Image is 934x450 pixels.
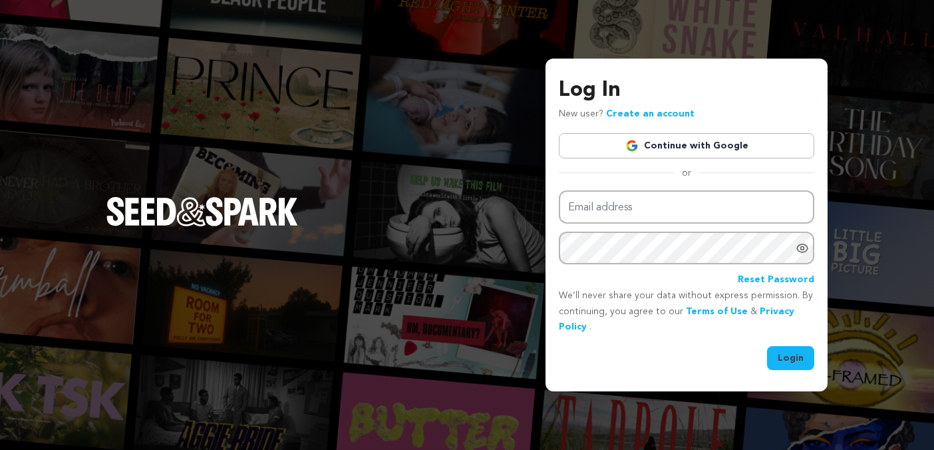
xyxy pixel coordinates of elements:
h3: Log In [559,75,814,107]
a: Create an account [606,109,695,118]
a: Seed&Spark Homepage [106,197,298,253]
a: Show password as plain text. Warning: this will display your password on the screen. [796,242,809,255]
p: New user? [559,107,695,122]
input: Email address [559,190,814,224]
img: Seed&Spark Logo [106,197,298,226]
a: Reset Password [738,272,814,288]
a: Continue with Google [559,133,814,158]
button: Login [767,346,814,370]
span: or [674,166,699,180]
p: We’ll never share your data without express permission. By continuing, you agree to our & . [559,288,814,336]
a: Terms of Use [686,307,748,316]
img: Google logo [625,139,639,152]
